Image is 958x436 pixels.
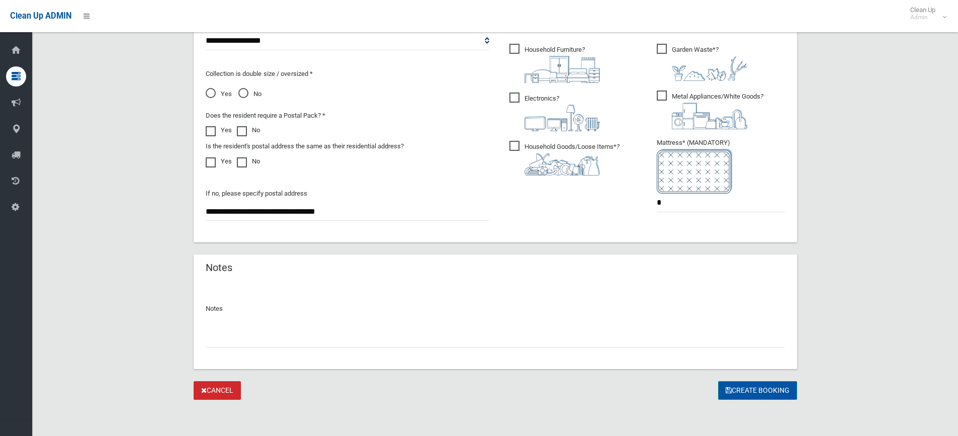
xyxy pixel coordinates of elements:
img: 4fd8a5c772b2c999c83690221e5242e0.png [672,56,747,81]
p: Notes [206,303,785,315]
i: ? [672,46,747,81]
label: Does the resident require a Postal Pack? * [206,110,325,122]
img: e7408bece873d2c1783593a074e5cb2f.png [657,149,732,194]
span: Electronics [509,93,600,131]
span: Clean Up [905,6,945,21]
i: ? [525,46,600,83]
label: Yes [206,155,232,167]
i: ? [525,143,620,176]
img: 36c1b0289cb1767239cdd3de9e694f19.png [672,103,747,129]
small: Admin [910,14,935,21]
span: Garden Waste* [657,44,747,81]
img: 394712a680b73dbc3d2a6a3a7ffe5a07.png [525,105,600,131]
p: Collection is double size / oversized * [206,68,489,80]
span: Household Goods/Loose Items* [509,141,620,176]
img: aa9efdbe659d29b613fca23ba79d85cb.png [525,56,600,83]
label: If no, please specify postal address [206,188,307,200]
span: No [238,88,262,100]
span: Household Furniture [509,44,600,83]
i: ? [672,93,763,129]
header: Notes [194,258,244,278]
button: Create Booking [718,381,797,400]
span: Metal Appliances/White Goods [657,91,763,129]
label: Is the resident's postal address the same as their residential address? [206,140,404,152]
label: No [237,124,260,136]
label: No [237,155,260,167]
img: b13cc3517677393f34c0a387616ef184.png [525,153,600,176]
span: Yes [206,88,232,100]
a: Cancel [194,381,241,400]
span: Mattress* (MANDATORY) [657,139,785,194]
label: Yes [206,124,232,136]
span: Clean Up ADMIN [10,11,71,21]
i: ? [525,95,600,131]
